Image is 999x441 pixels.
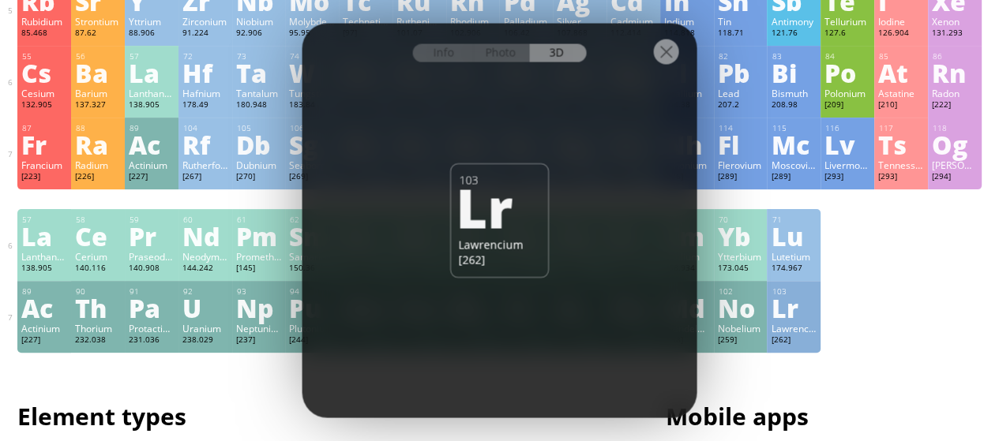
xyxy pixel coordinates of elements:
[21,132,67,157] div: Fr
[76,123,121,133] div: 88
[290,51,335,62] div: 74
[129,87,175,99] div: Lanthanum
[237,215,282,225] div: 61
[825,51,870,62] div: 84
[182,263,228,275] div: 144.242
[237,123,282,133] div: 105
[932,171,978,184] div: [294]
[236,263,282,275] div: [145]
[22,215,67,225] div: 57
[76,286,121,297] div: 90
[75,263,121,275] div: 140.116
[824,60,870,85] div: Po
[75,99,121,112] div: 137.327
[719,215,764,225] div: 70
[718,322,764,334] div: Nobelium
[75,159,121,171] div: Radium
[21,295,67,320] div: Ac
[772,215,817,225] div: 71
[182,250,228,263] div: Neodymium
[182,159,228,171] div: Rutherfordium
[236,159,282,171] div: Dubnium
[236,171,282,184] div: [270]
[290,123,335,133] div: 106
[932,28,978,40] div: 131.293
[129,334,175,347] div: 231.036
[772,123,817,133] div: 115
[718,263,764,275] div: 173.045
[182,132,228,157] div: Rf
[75,171,121,184] div: [226]
[21,60,67,85] div: Cs
[183,123,228,133] div: 104
[129,295,175,320] div: Pa
[878,87,924,99] div: Astatine
[75,132,121,157] div: Ra
[450,15,496,28] div: Rhodium
[719,123,764,133] div: 114
[237,286,282,297] div: 93
[610,15,656,28] div: Cadmium
[236,295,282,320] div: Np
[289,87,335,99] div: Tungsten
[289,263,335,275] div: 150.36
[557,15,603,28] div: Silver
[289,15,335,28] div: Molybdenum
[129,263,175,275] div: 140.908
[932,15,978,28] div: Xenon
[878,132,924,157] div: Ts
[771,132,817,157] div: Mc
[343,15,389,28] div: Technetium
[289,171,335,184] div: [269]
[878,28,924,40] div: 126.904
[130,286,175,297] div: 91
[771,28,817,40] div: 121.76
[771,87,817,99] div: Bismuth
[21,15,67,28] div: Rubidium
[879,51,924,62] div: 85
[182,87,228,99] div: Hafnium
[129,132,175,157] div: Ac
[182,322,228,334] div: Uranium
[21,223,67,249] div: La
[289,28,335,40] div: 95.95
[771,99,817,112] div: 208.98
[878,99,924,112] div: [210]
[718,171,764,184] div: [289]
[289,322,335,334] div: Plutonium
[76,215,121,225] div: 58
[771,171,817,184] div: [289]
[236,87,282,99] div: Tantalum
[21,28,67,40] div: 85.468
[182,171,228,184] div: [267]
[879,123,924,133] div: 117
[129,322,175,334] div: Protactinium
[129,15,175,28] div: Yttrium
[75,295,121,320] div: Th
[289,99,335,112] div: 183.84
[825,123,870,133] div: 116
[75,334,121,347] div: 232.038
[289,334,335,347] div: [244]
[932,159,978,171] div: [PERSON_NAME]
[21,171,67,184] div: [223]
[129,159,175,171] div: Actinium
[130,215,175,225] div: 59
[75,87,121,99] div: Barium
[236,223,282,249] div: Pm
[129,99,175,112] div: 138.905
[503,15,549,28] div: Palladium
[182,60,228,85] div: Hf
[718,223,764,249] div: Yb
[771,322,817,334] div: Lawrencium
[666,400,982,432] h1: Mobile apps
[878,159,924,171] div: Tennessine
[21,322,67,334] div: Actinium
[772,286,817,297] div: 103
[719,286,764,297] div: 102
[824,15,870,28] div: Tellurium
[289,60,335,85] div: W
[21,99,67,112] div: 132.905
[456,180,538,234] div: Lr
[878,171,924,184] div: [293]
